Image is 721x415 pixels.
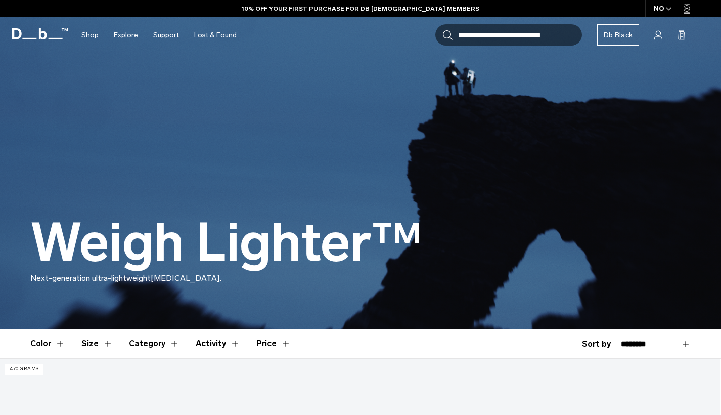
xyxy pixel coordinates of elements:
a: Lost & Found [194,17,237,53]
button: Toggle Filter [196,329,240,358]
button: Toggle Filter [30,329,65,358]
button: Toggle Price [256,329,291,358]
a: Explore [114,17,138,53]
a: Shop [81,17,99,53]
button: Toggle Filter [81,329,113,358]
a: 10% OFF YOUR FIRST PURCHASE FOR DB [DEMOGRAPHIC_DATA] MEMBERS [242,4,479,13]
span: [MEDICAL_DATA]. [151,273,221,283]
span: Next-generation ultra-lightweight [30,273,151,283]
nav: Main Navigation [74,17,244,53]
button: Toggle Filter [129,329,179,358]
a: Support [153,17,179,53]
a: Db Black [597,24,639,46]
p: 470 grams [5,364,43,375]
h1: Weigh Lighter™ [30,214,422,272]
